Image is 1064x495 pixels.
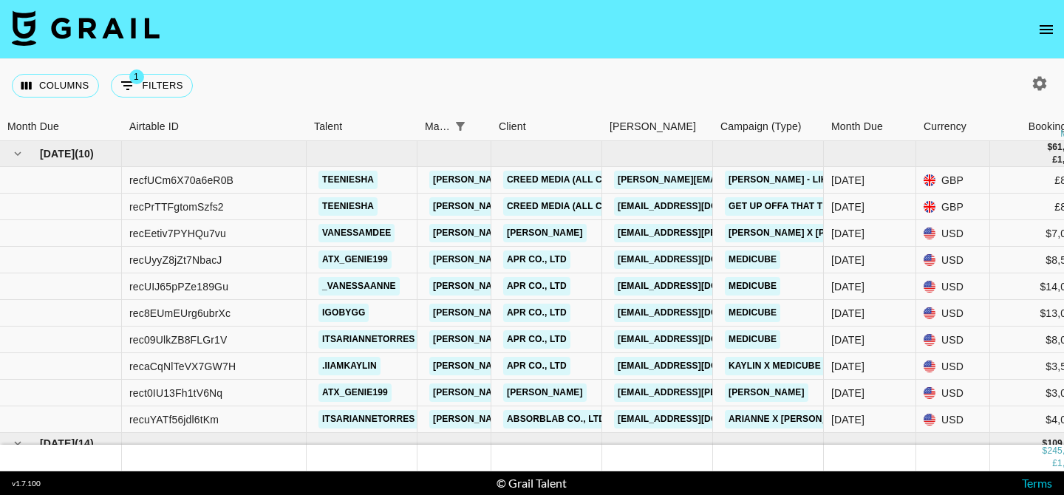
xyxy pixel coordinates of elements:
[429,224,670,242] a: [PERSON_NAME][EMAIL_ADDRESS][DOMAIN_NAME]
[614,171,855,189] a: [PERSON_NAME][EMAIL_ADDRESS][DOMAIN_NAME]
[425,112,450,141] div: Manager
[831,253,864,267] div: Jun '25
[318,410,419,429] a: itsariannetorres
[831,173,864,188] div: Jun '25
[503,410,609,429] a: ABSORBLAB Co., Ltd
[725,250,780,269] a: Medicube
[129,332,227,347] div: rec09UlkZB8FLGr1V
[725,304,780,322] a: Medicube
[916,300,990,327] div: USD
[614,357,780,375] a: [EMAIL_ADDRESS][DOMAIN_NAME]
[429,171,670,189] a: [PERSON_NAME][EMAIL_ADDRESS][DOMAIN_NAME]
[614,224,855,242] a: [EMAIL_ADDRESS][PERSON_NAME][DOMAIN_NAME]
[1052,458,1057,471] div: £
[429,277,670,296] a: [PERSON_NAME][EMAIL_ADDRESS][DOMAIN_NAME]
[1043,445,1048,458] div: $
[318,357,381,375] a: .iiamkaylin
[831,306,864,321] div: Jun '25
[503,383,587,402] a: [PERSON_NAME]
[614,410,780,429] a: [EMAIL_ADDRESS][DOMAIN_NAME]
[7,143,28,164] button: hide children
[614,250,780,269] a: [EMAIL_ADDRESS][DOMAIN_NAME]
[614,330,780,349] a: [EMAIL_ADDRESS][DOMAIN_NAME]
[916,353,990,380] div: USD
[314,112,342,141] div: Talent
[503,304,570,322] a: APR Co., Ltd
[75,436,94,451] span: ( 14 )
[831,386,864,400] div: Jun '25
[831,412,864,427] div: Jun '25
[503,330,570,349] a: APR Co., Ltd
[129,279,228,294] div: recUIJ65pPZe189Gu
[429,330,670,349] a: [PERSON_NAME][EMAIL_ADDRESS][DOMAIN_NAME]
[318,383,392,402] a: atx_genie199
[318,277,400,296] a: _vanessaanne
[499,112,526,141] div: Client
[111,74,193,98] button: Show filters
[429,383,670,402] a: [PERSON_NAME][EMAIL_ADDRESS][DOMAIN_NAME]
[824,112,916,141] div: Month Due
[129,226,226,241] div: recEetiv7PYHQu7vu
[503,277,570,296] a: APR Co., Ltd
[924,112,966,141] div: Currency
[725,224,895,242] a: [PERSON_NAME] x [PERSON_NAME]
[602,112,713,141] div: Booker
[129,359,236,374] div: recaCqNlTeVX7GW7H
[614,383,855,402] a: [EMAIL_ADDRESS][PERSON_NAME][DOMAIN_NAME]
[129,199,224,214] div: recPrTTFgtomSzfs2
[12,74,99,98] button: Select columns
[129,386,222,400] div: rect0IU13Fh1tV6Nq
[75,146,94,161] span: ( 10 )
[429,357,670,375] a: [PERSON_NAME][EMAIL_ADDRESS][DOMAIN_NAME]
[1047,141,1052,154] div: $
[129,69,144,84] span: 1
[129,306,231,321] div: rec8EUmEUrg6ubrXc
[429,410,670,429] a: [PERSON_NAME][EMAIL_ADDRESS][DOMAIN_NAME]
[916,112,990,141] div: Currency
[491,112,602,141] div: Client
[725,171,884,189] a: [PERSON_NAME] - Like A Prayer
[318,304,369,322] a: igobygg
[318,250,392,269] a: atx_genie199
[916,220,990,247] div: USD
[122,112,307,141] div: Airtable ID
[40,146,75,161] span: [DATE]
[614,304,780,322] a: [EMAIL_ADDRESS][DOMAIN_NAME]
[503,197,657,216] a: Creed Media (All Campaigns)
[318,197,378,216] a: teeniesha
[450,116,471,137] div: 1 active filter
[720,112,802,141] div: Campaign (Type)
[614,277,780,296] a: [EMAIL_ADDRESS][DOMAIN_NAME]
[450,116,471,137] button: Show filters
[916,167,990,194] div: GBP
[831,359,864,374] div: Jun '25
[40,436,75,451] span: [DATE]
[610,112,696,141] div: [PERSON_NAME]
[916,194,990,220] div: GBP
[12,10,160,46] img: Grail Talent
[129,253,222,267] div: recUyyZ8jZt7NbacJ
[12,479,41,488] div: v 1.7.100
[1043,437,1048,450] div: $
[725,277,780,296] a: Medicube
[503,357,570,375] a: APR Co., Ltd
[318,224,395,242] a: vanessamdee
[1022,476,1052,490] a: Terms
[417,112,491,141] div: Manager
[831,112,883,141] div: Month Due
[725,383,808,402] a: [PERSON_NAME]
[471,116,491,137] button: Sort
[503,224,587,242] a: [PERSON_NAME]
[1052,154,1057,166] div: £
[429,250,670,269] a: [PERSON_NAME][EMAIL_ADDRESS][DOMAIN_NAME]
[725,357,825,375] a: Kaylin x Medicube
[497,476,567,491] div: © Grail Talent
[725,330,780,349] a: Medicube
[1031,15,1061,44] button: open drawer
[318,330,419,349] a: itsariannetorres
[129,412,219,427] div: recuYATf56jdl6tKm
[831,279,864,294] div: Jun '25
[916,273,990,300] div: USD
[916,247,990,273] div: USD
[503,250,570,269] a: APR Co., Ltd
